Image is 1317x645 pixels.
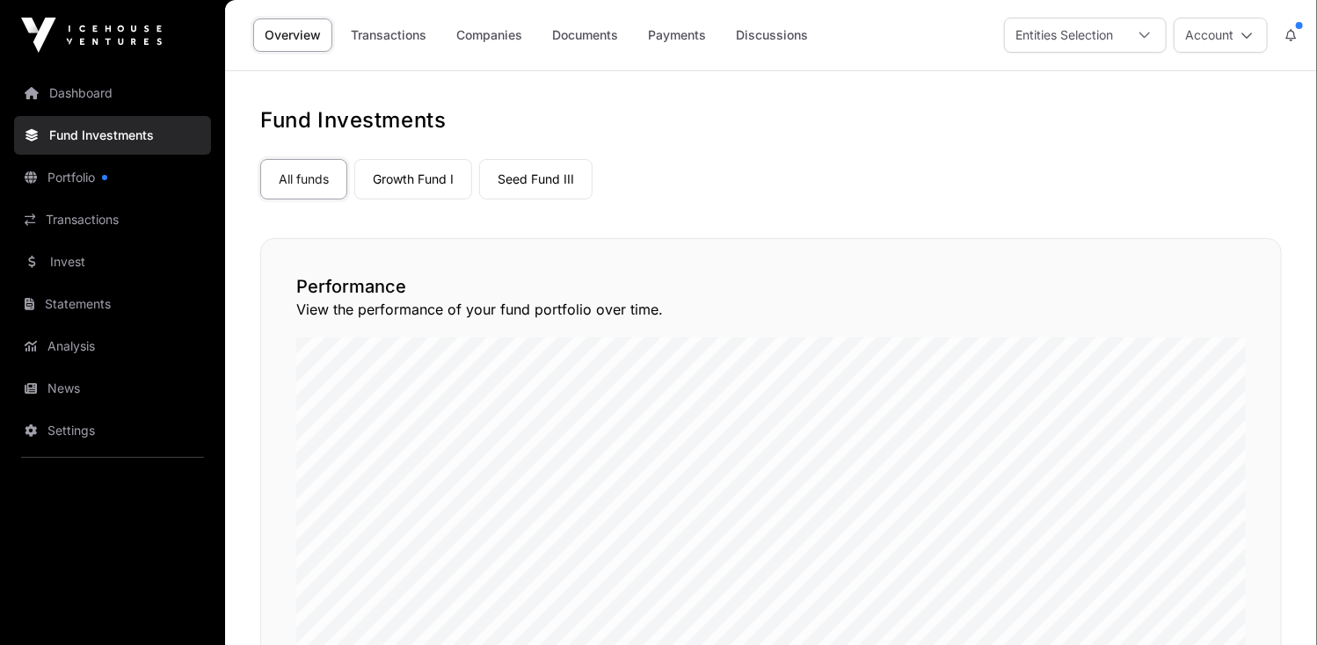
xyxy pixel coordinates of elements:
[14,200,211,239] a: Transactions
[1174,18,1268,53] button: Account
[14,116,211,155] a: Fund Investments
[339,18,438,52] a: Transactions
[445,18,534,52] a: Companies
[14,74,211,112] a: Dashboard
[14,158,211,197] a: Portfolio
[253,18,332,52] a: Overview
[296,299,1246,320] p: View the performance of your fund portfolio over time.
[14,285,211,323] a: Statements
[354,159,472,199] a: Growth Fund I
[541,18,629,52] a: Documents
[1229,561,1317,645] iframe: Chat Widget
[296,274,1246,299] h2: Performance
[260,159,347,199] a: All funds
[14,243,211,281] a: Invest
[1005,18,1124,52] div: Entities Selection
[724,18,819,52] a: Discussions
[14,369,211,408] a: News
[21,18,162,53] img: Icehouse Ventures Logo
[479,159,593,199] a: Seed Fund III
[14,411,211,450] a: Settings
[637,18,717,52] a: Payments
[260,106,1282,134] h1: Fund Investments
[14,327,211,366] a: Analysis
